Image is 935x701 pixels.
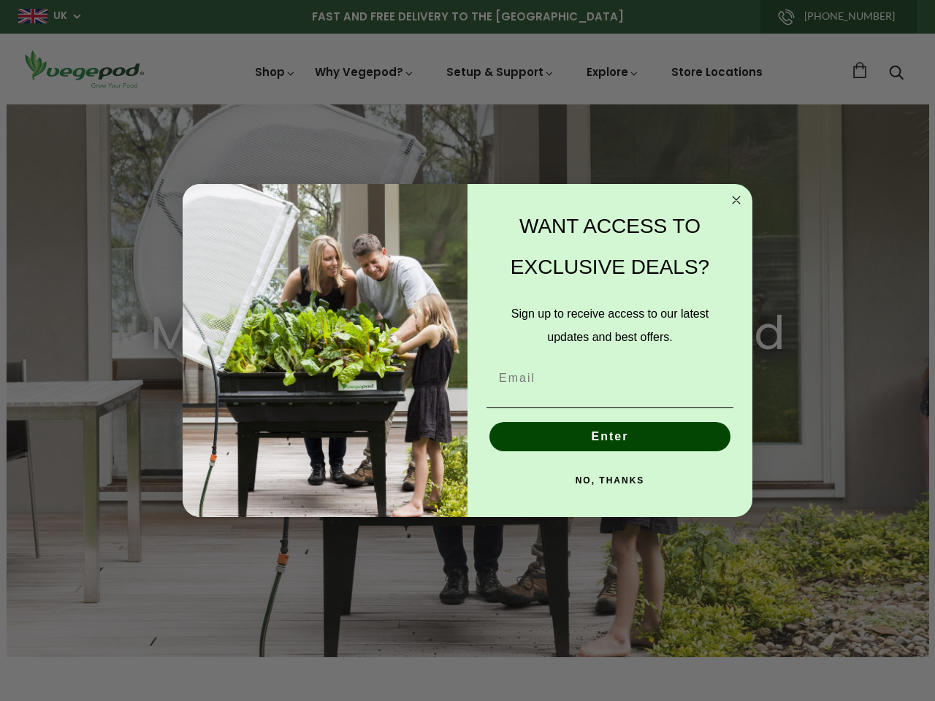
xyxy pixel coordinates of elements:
button: Enter [489,422,730,451]
span: Sign up to receive access to our latest updates and best offers. [511,307,709,343]
span: WANT ACCESS TO EXCLUSIVE DEALS? [511,215,709,278]
input: Email [486,364,733,393]
button: NO, THANKS [486,466,733,495]
button: Close dialog [728,191,745,209]
img: e9d03583-1bb1-490f-ad29-36751b3212ff.jpeg [183,184,467,518]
